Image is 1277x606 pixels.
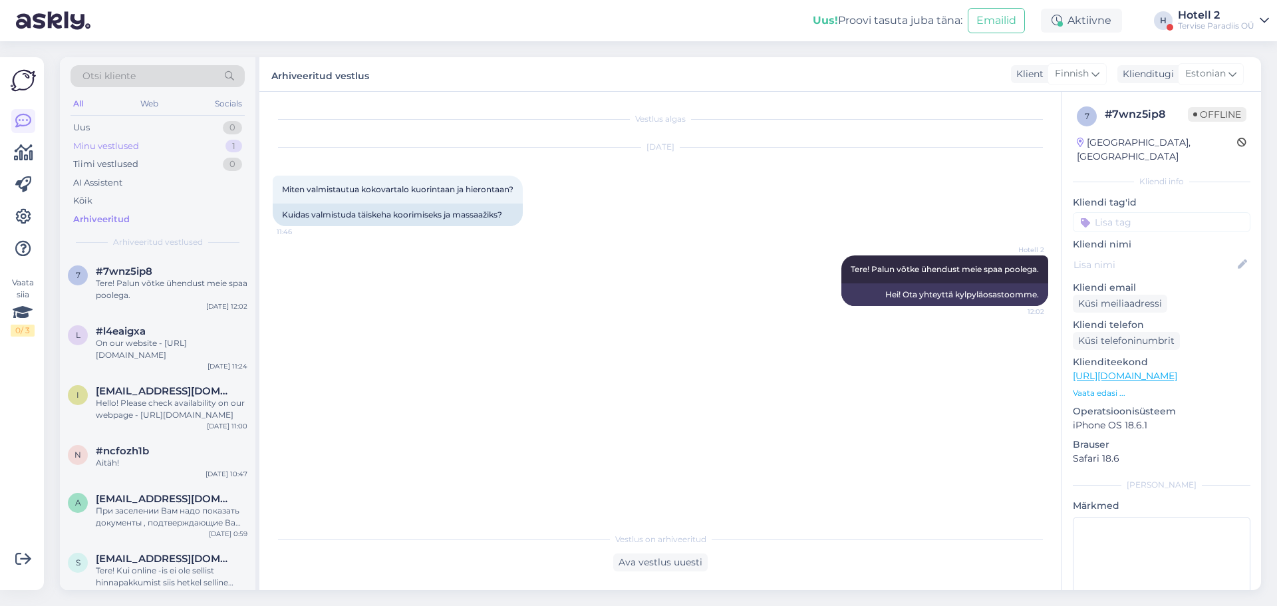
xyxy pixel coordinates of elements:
p: Kliendi email [1073,281,1250,295]
p: Kliendi telefon [1073,318,1250,332]
span: s [76,557,80,567]
div: Aktiivne [1041,9,1122,33]
span: Arhiveeritud vestlused [113,236,203,248]
p: Safari 18.6 [1073,452,1250,466]
div: [DATE] 12:02 [206,301,247,311]
span: n [74,450,81,460]
span: Estonian [1185,67,1226,81]
div: [DATE] 11:00 [207,421,247,431]
div: [PERSON_NAME] [1073,479,1250,491]
div: Vaata siia [11,277,35,337]
span: Miten valmistautua kokovartalo kuorintaan ja hierontaan? [282,184,513,194]
p: Kliendi tag'id [1073,196,1250,210]
span: annaku2424@gmail.com [96,493,234,505]
span: Offline [1188,107,1246,122]
p: Märkmed [1073,499,1250,513]
span: #7wnz5ip8 [96,265,152,277]
div: Arhiveeritud [73,213,130,226]
div: Kuidas valmistuda täiskeha koorimiseks ja massaažiks? [273,204,523,226]
div: Hello! Please check availability on our webpage - [URL][DOMAIN_NAME] [96,397,247,421]
span: a [75,498,81,508]
div: Uus [73,121,90,134]
span: sanita.pudane@gmail.com [96,553,234,565]
span: Finnish [1055,67,1089,81]
div: [DATE] 11:24 [208,361,247,371]
div: Proovi tasuta juba täna: [813,13,962,29]
div: Klient [1011,67,1044,81]
div: [DATE] 20:58 [205,589,247,599]
span: 7 [1085,111,1089,121]
div: # 7wnz5ip8 [1105,106,1188,122]
input: Lisa nimi [1073,257,1235,272]
p: Operatsioonisüsteem [1073,404,1250,418]
p: Brauser [1073,438,1250,452]
div: H [1154,11,1173,30]
p: Kliendi nimi [1073,237,1250,251]
div: On our website - [URL][DOMAIN_NAME] [96,337,247,361]
div: 1 [225,140,242,153]
div: Tere! Palun võtke ühendust meie spaa poolega. [96,277,247,301]
div: Web [138,95,161,112]
div: All [71,95,86,112]
div: Hei! Ota yhteyttä kylpyläosastoomme. [841,283,1048,306]
a: Hotell 2Tervise Paradiis OÜ [1178,10,1269,31]
div: [DATE] 0:59 [209,529,247,539]
span: i [76,390,79,400]
input: Lisa tag [1073,212,1250,232]
div: Tiimi vestlused [73,158,138,171]
div: 0 [223,158,242,171]
div: Hotell 2 [1178,10,1254,21]
div: 0 / 3 [11,325,35,337]
div: Tervise Paradiis OÜ [1178,21,1254,31]
div: Kõik [73,194,92,208]
div: Kliendi info [1073,176,1250,188]
p: Klienditeekond [1073,355,1250,369]
div: Ava vestlus uuesti [613,553,708,571]
span: #ncfozh1b [96,445,149,457]
span: Tere! Palun võtke ühendust meie spaa poolega. [851,264,1039,274]
div: Socials [212,95,245,112]
p: Vaata edasi ... [1073,387,1250,399]
div: [DATE] [273,141,1048,153]
div: Klienditugi [1117,67,1174,81]
span: 12:02 [994,307,1044,317]
div: 0 [223,121,242,134]
div: [DATE] 10:47 [206,469,247,479]
span: #l4eaigxa [96,325,146,337]
div: [GEOGRAPHIC_DATA], [GEOGRAPHIC_DATA] [1077,136,1237,164]
b: Uus! [813,14,838,27]
span: 7 [76,270,80,280]
button: Emailid [968,8,1025,33]
div: Küsi meiliaadressi [1073,295,1167,313]
div: Minu vestlused [73,140,139,153]
div: AI Assistent [73,176,122,190]
p: iPhone OS 18.6.1 [1073,418,1250,432]
div: Tere! Kui online -is ei ole sellist hinnapakkumist siis hetkel selline võimalus puudub ja see pak... [96,565,247,589]
span: Hotell 2 [994,245,1044,255]
div: При заселении Вам надо показать документы , подтверждающие Вашу личность. [96,505,247,529]
div: Aitäh! [96,457,247,469]
span: innailjina90@gmail.com [96,385,234,397]
div: Vestlus algas [273,113,1048,125]
span: 11:46 [277,227,327,237]
span: Otsi kliente [82,69,136,83]
label: Arhiveeritud vestlus [271,65,369,83]
a: [URL][DOMAIN_NAME] [1073,370,1177,382]
span: Vestlus on arhiveeritud [615,533,706,545]
span: l [76,330,80,340]
img: Askly Logo [11,68,36,93]
div: Küsi telefoninumbrit [1073,332,1180,350]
